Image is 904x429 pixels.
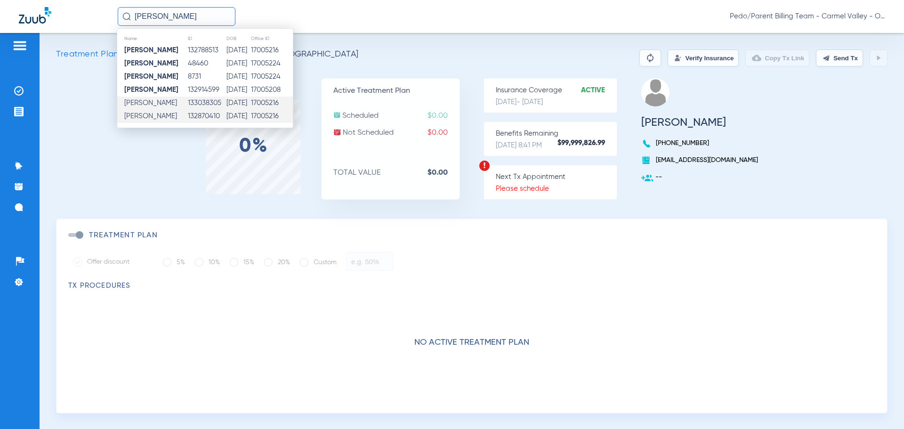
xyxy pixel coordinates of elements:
td: [DATE] [226,70,250,83]
span: DOB: [DEMOGRAPHIC_DATA] [246,49,358,59]
h3: [PERSON_NAME] [641,118,761,127]
th: ID [187,33,226,44]
p: Not Scheduled [333,128,460,138]
h3: TX Procedures [68,281,875,291]
img: Zuub Logo [19,7,51,24]
th: Office ID [250,33,293,44]
p: Next Tx Appointment [496,172,617,182]
strong: [PERSON_NAME] [124,73,178,80]
td: 48460 [187,57,226,70]
img: Reparse [645,52,656,64]
p: [DATE] 8:41 PM [496,141,617,150]
p: -- [641,172,761,182]
button: Send Tx [816,49,863,66]
th: DOB [226,33,250,44]
td: 132788513 [187,44,226,57]
td: [DATE] [226,83,250,97]
td: 132870410 [187,110,226,123]
td: [DATE] [226,57,250,70]
p: Scheduled [333,111,460,121]
td: 17005216 [250,110,293,123]
p: Benefits Remaining [496,129,617,138]
label: Offer discount [73,257,148,267]
img: add-user.svg [641,172,653,184]
td: 8731 [187,70,226,83]
img: hamburger-icon [12,40,27,51]
label: 20% [264,253,290,272]
strong: $0.00 [428,168,460,178]
label: 15% [229,253,254,272]
span: $0.00 [428,128,460,138]
span: Treatment Plans [56,50,122,58]
img: Search Icon [122,12,131,21]
p: Active Treatment Plan [333,86,460,96]
img: link-copy.png [752,53,761,63]
td: [DATE] [226,44,250,57]
img: not-scheduled.svg [333,128,341,136]
p: [DATE] - [DATE] [496,97,617,107]
td: 17005216 [250,44,293,57]
strong: [PERSON_NAME] [124,47,178,54]
button: Copy Tx Link [745,49,809,66]
img: book.svg [641,155,651,165]
span: [PERSON_NAME] [124,113,177,120]
strong: Active [581,86,617,95]
td: 17005224 [250,57,293,70]
input: e.g. 50% [346,252,393,271]
td: [DATE] [226,97,250,110]
span: [PERSON_NAME] [124,99,177,106]
p: Please schedule [496,184,617,194]
strong: [PERSON_NAME] [124,86,178,93]
img: voice-call-b.svg [641,138,654,149]
div: No active treatment plan [68,291,875,408]
input: Search for patients [118,7,235,26]
p: [PHONE_NUMBER] [641,138,761,148]
strong: [PERSON_NAME] [124,60,178,67]
td: 17005224 [250,70,293,83]
span: $0.00 [428,111,460,121]
label: 0% [239,142,269,151]
th: Name [117,33,187,44]
h3: Treatment Plan [89,231,158,240]
span: Pedo/Parent Billing Team - Carmel Valley - Ortho | The Super Dentists [730,12,885,21]
img: Verify Insurance [674,54,682,62]
p: Insurance Coverage [496,86,617,95]
strong: $99,999,826.99 [557,138,617,148]
td: 17005208 [250,83,293,97]
label: Custom [299,253,337,272]
td: [DATE] [226,110,250,123]
img: scheduled.svg [333,111,341,119]
p: TOTAL VALUE [333,168,460,178]
td: 17005216 [250,97,293,110]
p: [EMAIL_ADDRESS][DOMAIN_NAME] [641,155,761,165]
img: profile.png [641,78,670,106]
td: 133038305 [187,97,226,110]
img: play.svg [875,54,882,62]
img: warning.svg [479,160,490,171]
button: Verify Insurance [668,49,739,66]
img: send.svg [823,54,830,62]
td: 132914599 [187,83,226,97]
label: 5% [162,253,185,272]
label: 10% [194,253,220,272]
